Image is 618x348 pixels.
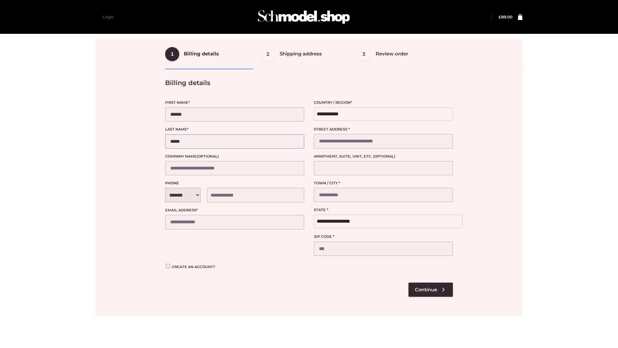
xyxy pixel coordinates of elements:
bdi: 89.00 [499,15,512,19]
a: Login [102,15,114,19]
img: Schmodel Admin 964 [256,4,352,30]
span: £ [499,15,501,19]
a: £89.00 [499,15,512,19]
